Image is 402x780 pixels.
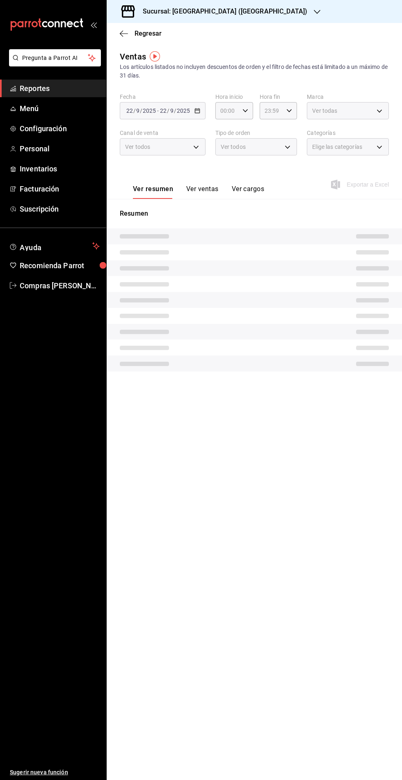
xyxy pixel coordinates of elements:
input: ---- [142,107,156,114]
span: Inventarios [20,163,100,174]
button: Pregunta a Parrot AI [9,49,101,66]
span: Personal [20,143,100,154]
span: / [133,107,136,114]
span: Ver todos [125,143,150,151]
label: Canal de venta [120,130,206,136]
span: Ver todos [221,143,246,151]
span: Pregunta a Parrot AI [22,54,88,62]
input: -- [160,107,167,114]
button: Ver cargos [232,185,265,199]
button: Ver resumen [133,185,173,199]
label: Fecha [120,94,206,100]
span: Sugerir nueva función [10,768,100,777]
span: Ver todas [312,107,337,115]
div: Los artículos listados no incluyen descuentos de orden y el filtro de fechas está limitado a un m... [120,63,389,80]
input: ---- [176,107,190,114]
a: Pregunta a Parrot AI [6,59,101,68]
input: -- [170,107,174,114]
p: Resumen [120,209,389,219]
div: navigation tabs [133,185,264,199]
span: Menú [20,103,100,114]
button: Regresar [120,30,162,37]
label: Marca [307,94,389,100]
span: Suscripción [20,203,100,214]
img: Tooltip marker [150,51,160,62]
label: Tipo de orden [215,130,297,136]
span: / [140,107,142,114]
span: Compras [PERSON_NAME] [20,280,100,291]
span: Ayuda [20,241,89,251]
label: Hora fin [260,94,297,100]
span: Recomienda Parrot [20,260,100,271]
button: Ver ventas [186,185,219,199]
button: open_drawer_menu [90,21,97,28]
label: Hora inicio [215,94,253,100]
span: Reportes [20,83,100,94]
span: Configuración [20,123,100,134]
input: -- [136,107,140,114]
input: -- [126,107,133,114]
div: Ventas [120,50,146,63]
span: Elige las categorías [312,143,362,151]
label: Categorías [307,130,389,136]
span: Regresar [135,30,162,37]
span: - [157,107,159,114]
span: / [174,107,176,114]
span: / [167,107,169,114]
span: Facturación [20,183,100,194]
h3: Sucursal: [GEOGRAPHIC_DATA] ([GEOGRAPHIC_DATA]) [136,7,307,16]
